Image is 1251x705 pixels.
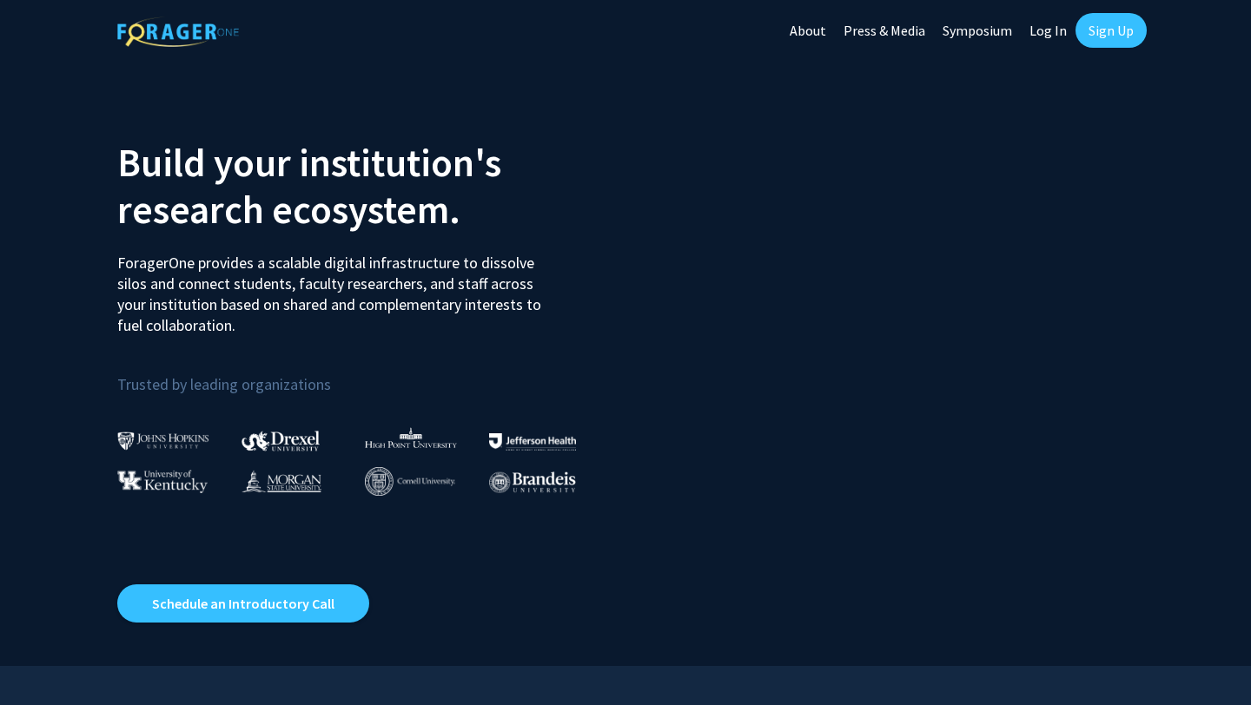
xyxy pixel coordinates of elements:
h2: Build your institution's research ecosystem. [117,139,612,233]
img: High Point University [365,427,457,448]
p: Trusted by leading organizations [117,350,612,398]
img: Thomas Jefferson University [489,433,576,450]
img: Drexel University [242,431,320,451]
img: Cornell University [365,467,455,496]
img: University of Kentucky [117,470,208,493]
img: Brandeis University [489,471,576,493]
img: Johns Hopkins University [117,432,209,450]
a: Sign Up [1076,13,1147,48]
p: ForagerOne provides a scalable digital infrastructure to dissolve silos and connect students, fac... [117,240,553,336]
img: Morgan State University [242,470,321,492]
a: Opens in a new tab [117,584,369,623]
img: ForagerOne Logo [117,16,239,47]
